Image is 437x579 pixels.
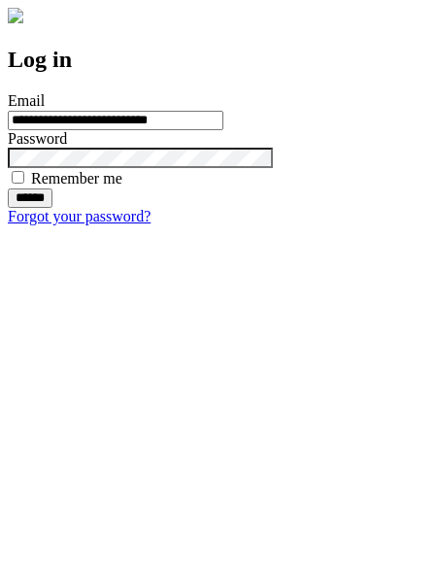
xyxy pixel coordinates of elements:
[8,208,151,224] a: Forgot your password?
[8,8,23,23] img: logo-4e3dc11c47720685a147b03b5a06dd966a58ff35d612b21f08c02c0306f2b779.png
[8,47,429,73] h2: Log in
[31,170,122,187] label: Remember me
[8,130,67,147] label: Password
[8,92,45,109] label: Email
